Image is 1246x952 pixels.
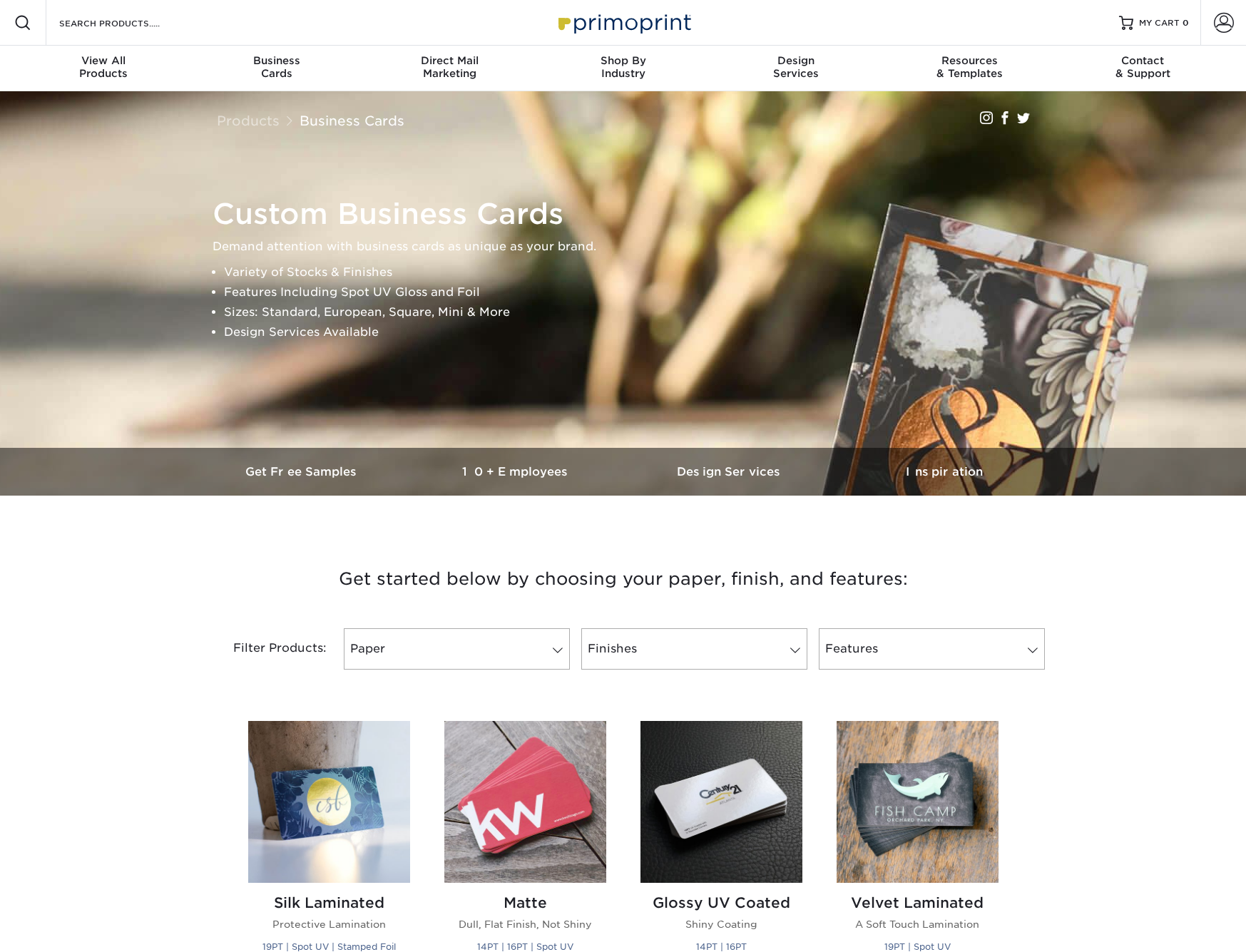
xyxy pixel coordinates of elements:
span: 0 [1183,18,1189,28]
a: Contact& Support [1056,46,1230,91]
span: MY CART [1139,17,1180,29]
a: Direct MailMarketing [363,46,536,91]
a: Products [217,113,280,128]
h1: Custom Business Cards [213,197,1047,231]
h3: Inspiration [837,465,1051,478]
small: 14PT | 16PT [696,941,747,952]
a: DesignServices [710,46,883,91]
small: 14PT | 16PT | Spot UV [477,941,573,952]
a: View AllProducts [17,46,190,91]
span: Business [190,54,363,67]
span: Direct Mail [363,54,536,67]
a: Inspiration [837,448,1051,496]
a: Features [819,628,1045,670]
p: A Soft Touch Lamination [837,917,999,931]
li: Features Including Spot UV Gloss and Foil [224,282,1047,302]
span: Resources [883,54,1056,67]
span: Design [710,54,883,67]
div: Cards [190,54,363,80]
span: Contact [1056,54,1230,67]
div: Industry [536,54,710,80]
small: 19PT | Spot UV | Stamped Foil [262,941,396,952]
h3: 10+ Employees [409,465,623,478]
span: View All [17,54,190,67]
a: Business Cards [300,113,404,128]
li: Sizes: Standard, European, Square, Mini & More [224,302,1047,322]
div: Filter Products: [195,628,338,670]
p: Demand attention with business cards as unique as your brand. [213,237,1047,257]
a: Get Free Samples [195,448,409,496]
span: Shop By [536,54,710,67]
a: Design Services [623,448,837,496]
h3: Get Free Samples [195,465,409,478]
h2: Silk Laminated [248,894,410,911]
h2: Glossy UV Coated [640,894,802,911]
p: Protective Lamination [248,917,410,931]
a: 10+ Employees [409,448,623,496]
li: Variety of Stocks & Finishes [224,262,1047,282]
img: Matte Business Cards [444,721,606,883]
h2: Velvet Laminated [837,894,999,911]
a: Paper [344,628,570,670]
p: Shiny Coating [640,917,802,931]
h2: Matte [444,894,606,911]
input: SEARCH PRODUCTS..... [58,14,197,31]
a: Shop ByIndustry [536,46,710,91]
h3: Get started below by choosing your paper, finish, and features: [206,547,1041,611]
div: & Templates [883,54,1056,80]
a: Finishes [581,628,807,670]
img: Velvet Laminated Business Cards [837,721,999,883]
li: Design Services Available [224,322,1047,342]
p: Dull, Flat Finish, Not Shiny [444,917,606,931]
div: Services [710,54,883,80]
small: 19PT | Spot UV [884,941,951,952]
div: Marketing [363,54,536,80]
div: Products [17,54,190,80]
a: BusinessCards [190,46,363,91]
div: & Support [1056,54,1230,80]
img: Primoprint [552,7,695,38]
h3: Design Services [623,465,837,478]
img: Silk Laminated Business Cards [248,721,410,883]
a: Resources& Templates [883,46,1056,91]
img: Glossy UV Coated Business Cards [640,721,802,883]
